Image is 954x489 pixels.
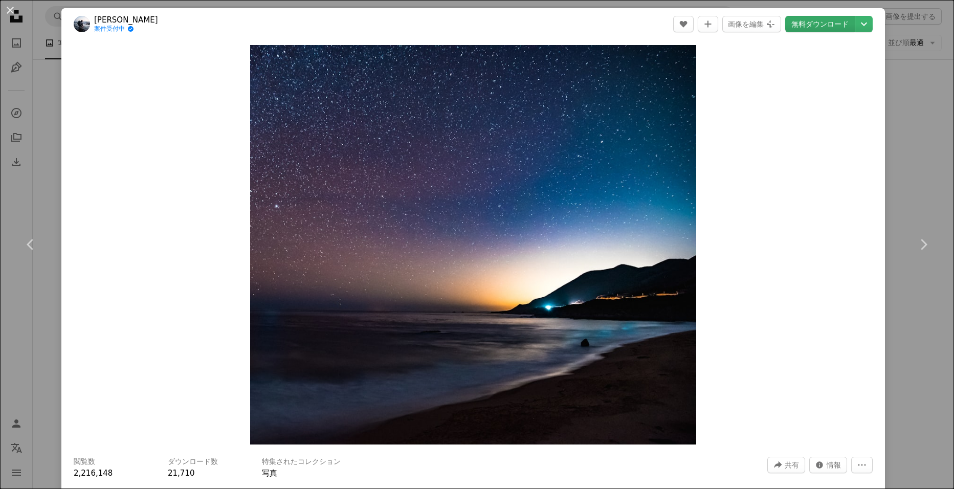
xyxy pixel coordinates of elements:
[767,457,805,473] button: このビジュアルを共有する
[250,45,696,444] button: この画像でズームインする
[74,457,95,467] h3: 閲覧数
[673,16,694,32] button: いいね！
[74,16,90,32] img: Casey Hornerのプロフィールを見る
[94,15,158,25] a: [PERSON_NAME]
[698,16,718,32] button: コレクションに追加する
[893,195,954,294] a: 次へ
[785,457,799,473] span: 共有
[262,469,277,478] a: 写真
[94,25,158,33] a: 案件受付中
[262,457,341,467] h3: 特集されたコレクション
[855,16,873,32] button: ダウンロードサイズを選択してください
[785,16,855,32] a: 無料ダウンロード
[168,469,195,478] span: 21,710
[168,457,218,467] h3: ダウンロード数
[74,469,113,478] span: 2,216,148
[809,457,847,473] button: この画像に関する統計
[851,457,873,473] button: その他のアクション
[827,457,841,473] span: 情報
[722,16,781,32] button: 画像を編集
[250,45,696,444] img: 山の近くの海岸線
